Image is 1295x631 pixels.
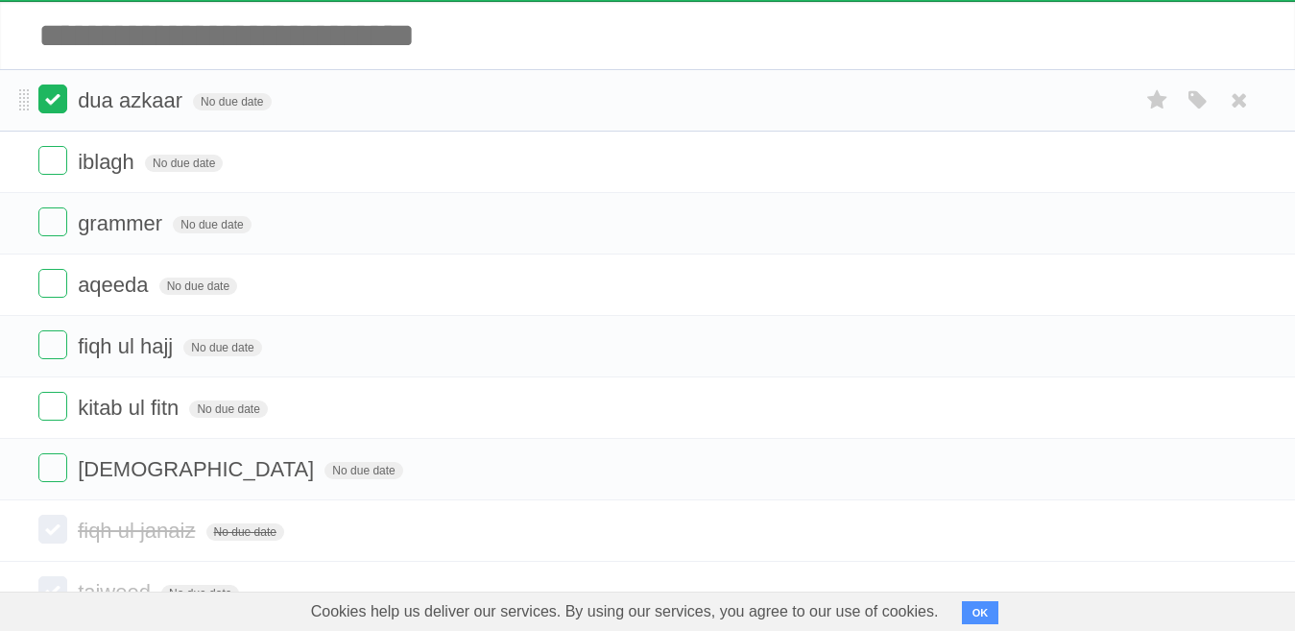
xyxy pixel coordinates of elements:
[38,576,67,605] label: Done
[38,146,67,175] label: Done
[78,150,139,174] span: iblagh
[78,334,178,358] span: fiqh ul hajj
[38,330,67,359] label: Done
[324,462,402,479] span: No due date
[145,155,223,172] span: No due date
[962,601,999,624] button: OK
[38,85,67,113] label: Done
[78,211,167,235] span: grammer
[38,269,67,298] label: Done
[38,515,67,544] label: Done
[159,278,237,295] span: No due date
[38,453,67,482] label: Done
[183,339,261,356] span: No due date
[38,207,67,236] label: Done
[292,593,958,631] span: Cookies help us deliver our services. By using our services, you agree to our use of cookies.
[78,396,183,420] span: kitab ul fitn
[161,585,239,602] span: No due date
[78,88,187,112] span: dua azkaar
[78,457,319,481] span: [DEMOGRAPHIC_DATA]
[206,523,284,541] span: No due date
[78,519,200,543] span: fiqh ul janaiz
[189,400,267,418] span: No due date
[1139,85,1176,116] label: Star task
[38,392,67,421] label: Done
[193,93,271,110] span: No due date
[173,216,251,233] span: No due date
[78,580,156,604] span: tajweed
[78,273,153,297] span: aqeeda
